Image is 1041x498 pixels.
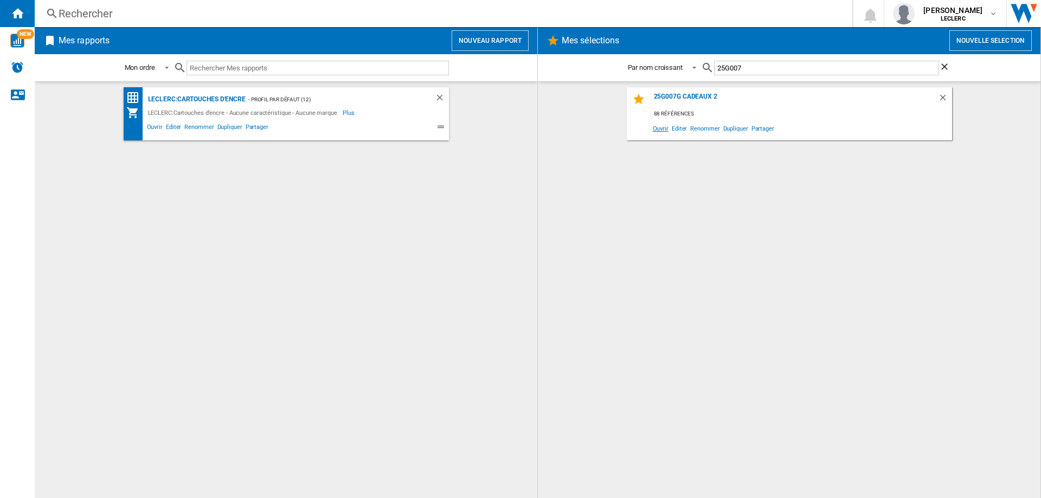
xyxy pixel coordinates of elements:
div: Par nom croissant [628,63,683,72]
div: Supprimer [938,93,952,107]
span: NEW [17,29,34,39]
span: Ouvrir [651,121,670,135]
div: Matrice des prix [126,91,145,105]
b: LECLERC [941,15,966,22]
span: Ouvrir [145,122,164,135]
div: Supprimer [435,93,449,106]
button: Nouvelle selection [949,30,1032,51]
span: Dupliquer [722,121,750,135]
div: LECLERC:Cartouches d'encre - Aucune caractéristique - Aucune marque [145,106,343,119]
img: alerts-logo.svg [11,61,24,74]
div: Rechercher [59,6,824,21]
span: Partager [750,121,776,135]
ng-md-icon: Effacer la recherche [939,61,952,74]
input: Rechercher Mes rapports [187,61,449,75]
span: Partager [244,122,270,135]
span: Editer [670,121,689,135]
img: wise-card.svg [10,34,24,48]
button: Nouveau rapport [452,30,529,51]
span: Renommer [689,121,721,135]
h2: Mes rapports [56,30,112,51]
img: profile.jpg [893,3,915,24]
div: Mon ordre [125,63,155,72]
h2: Mes sélections [560,30,621,51]
div: - Profil par défaut (12) [246,93,413,106]
span: Plus [343,106,356,119]
div: LECLERC:Cartouches d'encre [145,93,246,106]
div: 25G007G CADEAUX 2 [651,93,938,107]
span: Renommer [183,122,215,135]
span: Editer [164,122,183,135]
div: 88 références [651,107,952,121]
span: [PERSON_NAME] [923,5,982,16]
span: Dupliquer [216,122,244,135]
input: Rechercher Mes sélections [714,61,939,75]
div: Mon assortiment [126,106,145,119]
